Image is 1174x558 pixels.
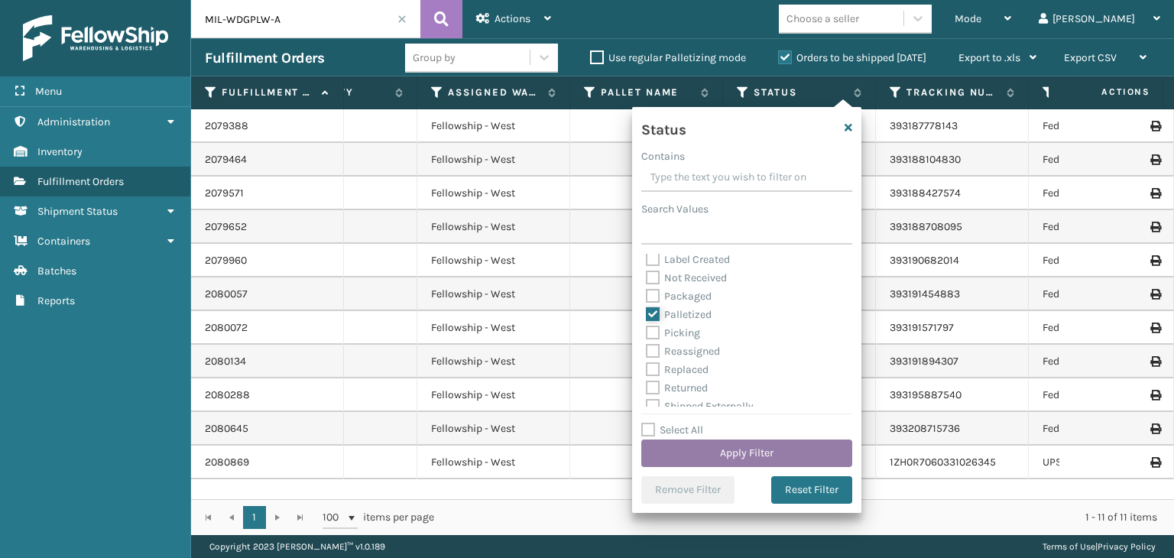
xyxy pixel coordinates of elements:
label: Pallet Name [601,86,693,99]
a: 393190682014 [890,254,959,267]
a: 2080072 [205,320,248,336]
p: Copyright 2023 [PERSON_NAME]™ v 1.0.189 [209,535,385,558]
i: Print Label [1150,222,1159,232]
i: Print Label [1150,188,1159,199]
a: 2079464 [205,152,247,167]
button: Apply Filter [641,440,852,467]
a: 2079960 [205,253,247,268]
a: 2080288 [205,388,250,403]
span: 100 [323,510,345,525]
label: Packaged [646,290,712,303]
i: Print Label [1150,289,1159,300]
label: Returned [646,381,708,394]
a: 1 [243,506,266,529]
i: Print Label [1150,423,1159,434]
label: Tracking Number [906,86,999,99]
label: Picking [646,326,700,339]
span: Containers [37,235,90,248]
a: 2080645 [205,421,248,436]
i: Print Label [1150,390,1159,401]
label: Palletized [646,308,712,321]
label: Orders to be shipped [DATE] [778,51,926,64]
a: 393195887540 [890,388,962,401]
label: Label Created [646,253,730,266]
label: Status [754,86,846,99]
span: Batches [37,264,76,277]
a: 393187778143 [890,119,958,132]
span: items per page [323,506,434,529]
label: Not Received [646,271,727,284]
td: Fellowship - West [417,345,570,378]
i: Print Label [1150,154,1159,165]
label: Assigned Warehouse [448,86,540,99]
td: Fellowship - West [417,311,570,345]
label: Search Values [641,201,709,217]
a: 393188708095 [890,220,962,233]
a: 393188104830 [890,153,961,166]
h4: Status [641,116,686,139]
td: Fellowship - West [417,177,570,210]
label: Shipped Externally [646,400,754,413]
a: 2080869 [205,455,249,470]
td: Fellowship - West [417,412,570,446]
span: Actions [1053,79,1159,105]
span: Actions [495,12,530,25]
label: Select All [641,423,703,436]
i: Print Label [1150,323,1159,333]
span: Menu [35,85,62,98]
div: Group by [413,50,456,66]
td: Fellowship - West [417,244,570,277]
span: Fulfillment Orders [37,175,124,188]
td: Fellowship - West [417,446,570,479]
span: Administration [37,115,110,128]
i: Print Label [1150,356,1159,367]
a: 2080057 [205,287,248,302]
img: logo [23,15,168,61]
a: 1ZH0R7060331026345 [890,456,996,469]
div: Choose a seller [786,11,859,27]
a: 393188427574 [890,187,961,200]
i: Print Label [1150,255,1159,266]
a: 2079652 [205,219,247,235]
a: 393191454883 [890,287,960,300]
button: Reset Filter [771,476,852,504]
label: Reassigned [646,345,720,358]
i: Print Label [1150,457,1159,468]
label: Use regular Palletizing mode [590,51,746,64]
div: | [1043,535,1156,558]
h3: Fulfillment Orders [205,49,324,67]
a: 2079571 [205,186,244,201]
label: Replaced [646,363,709,376]
span: Mode [955,12,981,25]
td: Fellowship - West [417,143,570,177]
label: Contains [641,148,685,164]
div: 1 - 11 of 11 items [456,510,1157,525]
td: Fellowship - West [417,378,570,412]
input: Type the text you wish to filter on [641,164,852,192]
td: Fellowship - West [417,109,570,143]
i: Print Label [1150,121,1159,131]
td: Fellowship - West [417,210,570,244]
a: 393191571797 [890,321,954,334]
span: Export CSV [1064,51,1117,64]
td: Fellowship - West [417,277,570,311]
label: Fulfillment Order Id [222,86,314,99]
a: 393208715736 [890,422,960,435]
span: Shipment Status [37,205,118,218]
button: Remove Filter [641,476,735,504]
a: 2080134 [205,354,246,369]
a: 393191894307 [890,355,958,368]
span: Inventory [37,145,83,158]
a: 2079388 [205,118,248,134]
span: Reports [37,294,75,307]
a: Privacy Policy [1098,541,1156,552]
span: Export to .xls [958,51,1020,64]
a: Terms of Use [1043,541,1095,552]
